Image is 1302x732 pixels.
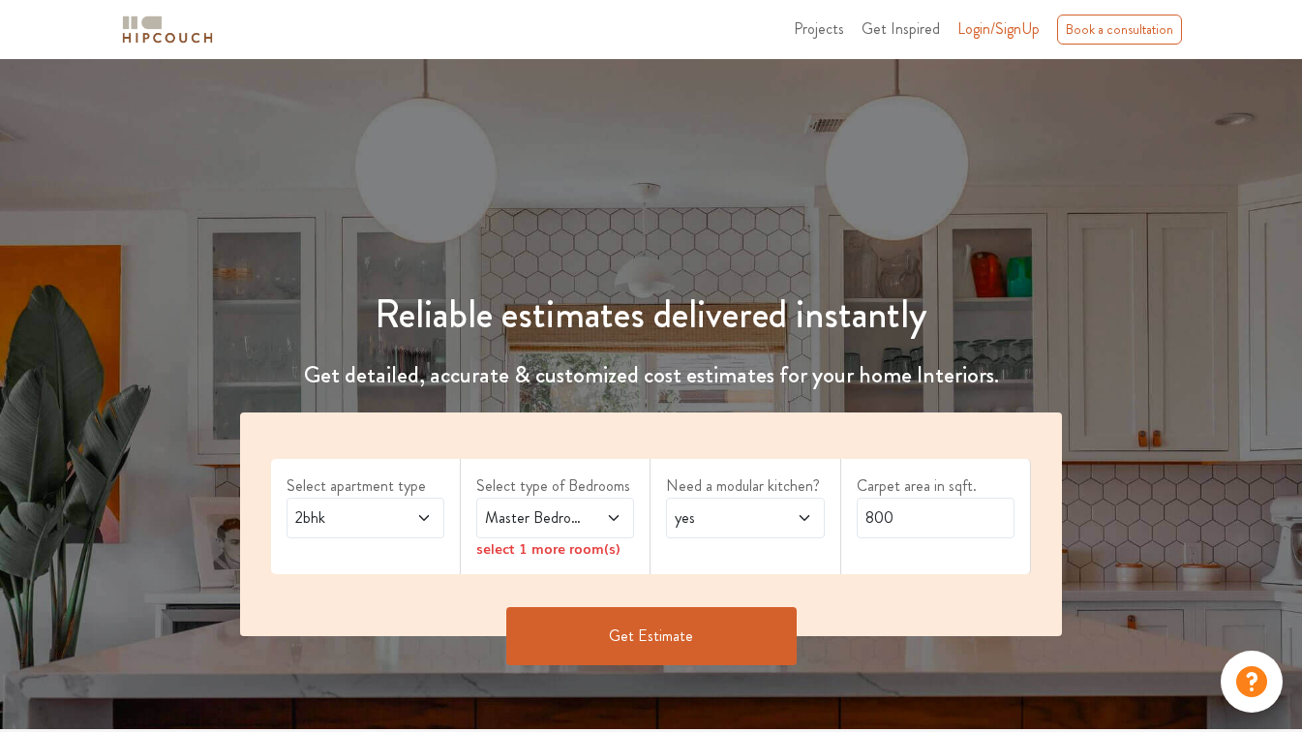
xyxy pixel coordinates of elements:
[476,474,634,498] label: Select type of Bedrooms
[481,506,587,530] span: Master Bedroom
[119,13,216,46] img: logo-horizontal.svg
[506,607,797,665] button: Get Estimate
[228,361,1074,389] h4: Get detailed, accurate & customized cost estimates for your home Interiors.
[1057,15,1182,45] div: Book a consultation
[291,506,397,530] span: 2bhk
[794,17,844,40] span: Projects
[671,506,776,530] span: yes
[666,474,824,498] label: Need a modular kitchen?
[119,8,216,51] span: logo-horizontal.svg
[476,538,634,559] div: select 1 more room(s)
[857,498,1014,538] input: Enter area sqft
[957,17,1040,40] span: Login/SignUp
[862,17,940,40] span: Get Inspired
[228,291,1074,338] h1: Reliable estimates delivered instantly
[287,474,444,498] label: Select apartment type
[857,474,1014,498] label: Carpet area in sqft.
